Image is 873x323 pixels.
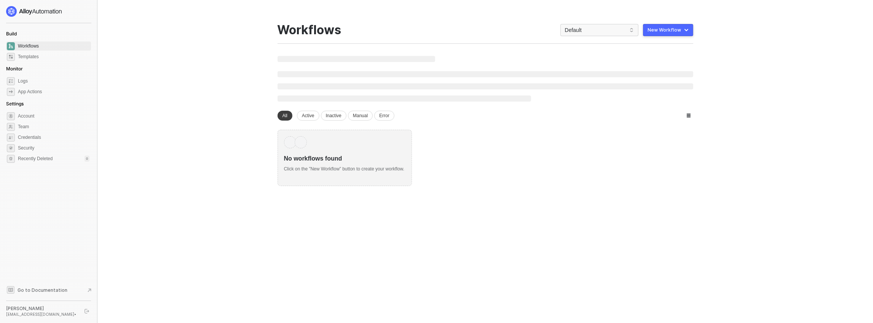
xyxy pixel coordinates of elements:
img: logo [6,6,62,17]
span: Account [18,111,89,121]
span: documentation [7,286,14,294]
span: logout [85,309,89,313]
div: 0 [85,156,89,162]
span: marketplace [7,53,15,61]
div: New Workflow [648,27,681,33]
span: Monitor [6,66,23,72]
span: credentials [7,134,15,142]
div: Active [297,111,319,121]
div: Click on the ”New Workflow” button to create your workflow. [284,163,405,172]
button: New Workflow [643,24,693,36]
span: Settings [6,101,24,107]
span: dashboard [7,42,15,50]
span: Go to Documentation [18,287,67,293]
span: Default [565,24,634,36]
span: settings [7,155,15,163]
span: Templates [18,52,89,61]
div: App Actions [18,89,42,95]
a: Knowledge Base [6,285,91,294]
span: Recently Deleted [18,156,53,162]
span: settings [7,112,15,120]
div: Error [374,111,394,121]
span: Logs [18,76,89,86]
div: Manual [348,111,373,121]
span: Build [6,31,17,37]
span: security [7,144,15,152]
div: Workflows [278,23,342,37]
div: Inactive [321,111,346,121]
span: Team [18,122,89,131]
span: Workflows [18,41,89,51]
a: logo [6,6,91,17]
span: icon-logs [7,77,15,85]
span: team [7,123,15,131]
div: [EMAIL_ADDRESS][DOMAIN_NAME] • [6,312,78,317]
span: icon-app-actions [7,88,15,96]
span: document-arrow [86,286,93,294]
div: No workflows found [284,148,405,163]
span: Security [18,143,89,153]
div: All [278,111,292,121]
div: [PERSON_NAME] [6,305,78,312]
span: Credentials [18,133,89,142]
